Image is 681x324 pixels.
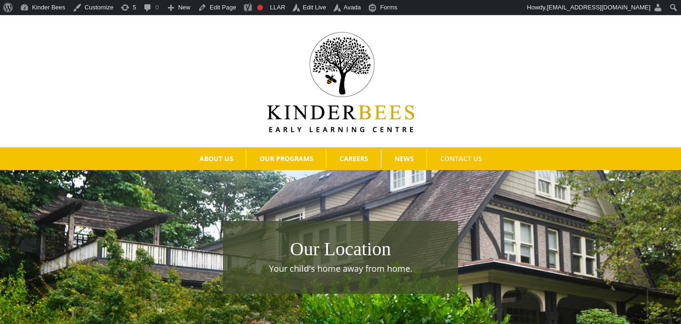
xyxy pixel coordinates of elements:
p: Your child's home away from home. [228,262,453,275]
span: CONTACT US [440,155,482,162]
span: NEWS [395,155,414,162]
h1: Our Location [228,236,453,262]
span: [EMAIL_ADDRESS][DOMAIN_NAME] [547,4,650,11]
div: Focus keyphrase not set [257,5,263,10]
a: CONTACT US [427,149,495,168]
span: CAREERS [340,155,368,162]
a: CAREERS [326,149,381,168]
img: Kinder Bees Logo [267,32,414,132]
nav: Main Menu [14,147,667,170]
span: ABOUT US [199,155,233,162]
a: NEWS [381,149,427,168]
a: ABOUT US [186,149,246,168]
a: OUR PROGRAMS [246,149,326,168]
span: OUR PROGRAMS [260,155,313,162]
